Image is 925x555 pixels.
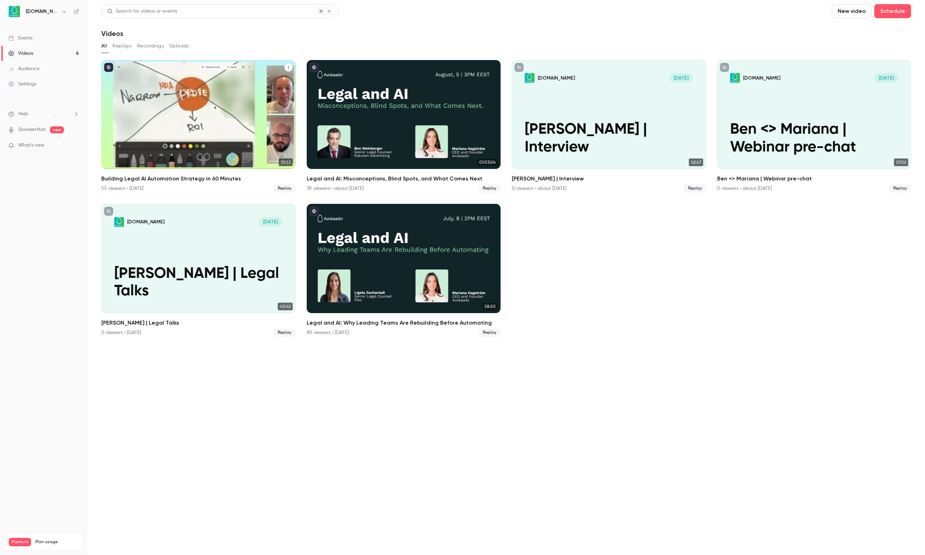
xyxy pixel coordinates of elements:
p: [DOMAIN_NAME] [538,75,575,81]
button: All [101,40,107,52]
span: 07:56 [894,158,908,166]
div: 39 viewers • about [DATE] [307,185,364,192]
h1: Videos [101,29,123,38]
a: SpeakerHub [18,126,46,133]
li: Ben <> Mariana | Webinar pre-chat [717,60,911,193]
button: Recordings [137,40,164,52]
span: 59:53 [279,158,293,166]
span: 01:03:04 [477,158,498,166]
span: 40:42 [278,303,293,310]
button: New video [832,4,872,18]
span: Replay [889,184,911,193]
span: Help [18,110,28,118]
h2: Building Legal AI Automation Strategy in 60 Minutes [101,175,296,183]
div: 0 viewers • about [DATE] [717,185,772,192]
div: 0 viewers • [DATE] [101,329,141,336]
span: Replay [274,184,296,193]
li: Nate Kostelnik | Interview [512,60,706,193]
div: Search for videos or events [107,8,177,15]
a: 58:50Legal and AI: Why Leading Teams Are Rebuilding Before Automating85 viewers • [DATE]Replay [307,204,501,336]
div: 0 viewers • about [DATE] [512,185,567,192]
li: Building Legal AI Automation Strategy in 60 Minutes [101,60,296,193]
img: Nate Kostelnik | Interview [525,73,534,83]
span: Replay [479,184,501,193]
a: 01:03:04Legal and AI: Misconceptions, Blind Spots, and What Comes Next39 viewers • about [DATE]Re... [307,60,501,193]
button: published [309,63,319,72]
span: 58:50 [482,303,498,310]
span: What's new [18,142,44,149]
button: published [104,63,113,72]
button: Schedule [874,4,911,18]
h2: [PERSON_NAME] | Legal Talks [101,319,296,327]
h2: Legal and AI: Why Leading Teams Are Rebuilding Before Automating [307,319,501,327]
li: Legal and AI: Why Leading Teams Are Rebuilding Before Automating [307,204,501,336]
p: [DOMAIN_NAME] [127,219,165,225]
span: Plan usage [35,539,79,545]
a: Antti Innanen | Legal Talks[DOMAIN_NAME][DATE][PERSON_NAME] | Legal Talks40:42[PERSON_NAME] | Leg... [101,204,296,336]
img: Ben <> Mariana | Webinar pre-chat [730,73,740,83]
span: [DATE] [875,73,898,83]
div: Videos [8,50,33,57]
span: 42:47 [689,158,703,166]
button: published [309,207,319,216]
img: Antti Innanen | Legal Talks [114,217,124,227]
a: Nate Kostelnik | Interview [DOMAIN_NAME][DATE][PERSON_NAME] | Interview42:47[PERSON_NAME] | Inter... [512,60,706,193]
li: Antti Innanen | Legal Talks [101,204,296,336]
div: Audience [8,65,39,72]
p: [PERSON_NAME] | Interview [525,121,693,156]
p: [PERSON_NAME] | Legal Talks [114,265,282,300]
button: unpublished [104,207,113,216]
span: [DATE] [669,73,693,83]
ul: Videos [101,60,911,337]
section: Videos [101,4,911,551]
div: 55 viewers • [DATE] [101,185,144,192]
h2: [PERSON_NAME] | Interview [512,175,706,183]
h6: [DOMAIN_NAME] [26,8,59,15]
iframe: Noticeable Trigger [69,141,79,149]
h2: Legal and AI: Misconceptions, Blind Spots, and What Comes Next [307,175,501,183]
a: 59:53Building Legal AI Automation Strategy in 60 Minutes55 viewers • [DATE]Replay [101,60,296,193]
span: [DATE] [259,217,282,227]
h2: Ben <> Mariana | Webinar pre-chat [717,175,911,183]
span: Replay [274,328,296,337]
span: Replay [684,184,706,193]
button: unpublished [720,63,729,72]
a: Ben <> Mariana | Webinar pre-chat[DOMAIN_NAME][DATE]Ben <> Mariana | Webinar pre-chat07:56Ben <> ... [717,60,911,193]
li: Legal and AI: Misconceptions, Blind Spots, and What Comes Next [307,60,501,193]
p: [DOMAIN_NAME] [743,75,780,81]
button: unpublished [515,63,524,72]
div: Events [8,35,32,42]
span: Premium [9,538,31,546]
span: Replay [479,328,501,337]
img: Avokaado.io [9,6,20,17]
li: help-dropdown-opener [8,110,79,118]
span: new [50,126,64,133]
div: 85 viewers • [DATE] [307,329,349,336]
button: Replays [112,40,131,52]
button: Uploads [169,40,189,52]
p: Ben <> Mariana | Webinar pre-chat [730,121,898,156]
div: Settings [8,81,36,88]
